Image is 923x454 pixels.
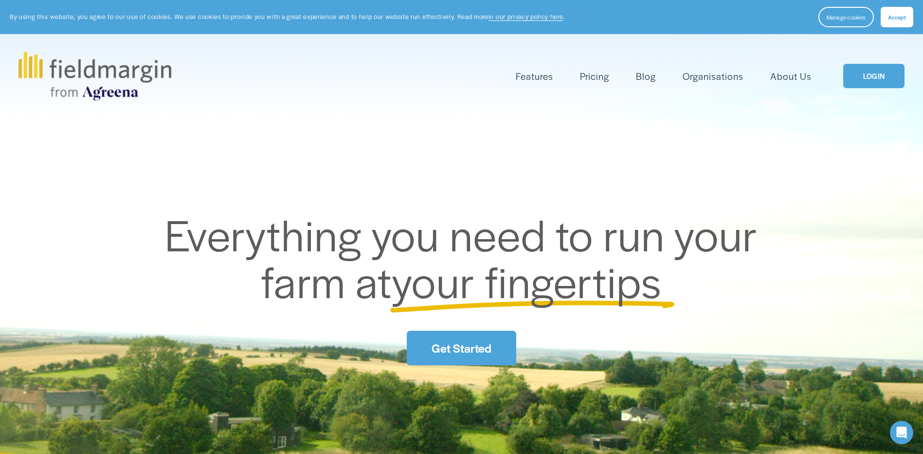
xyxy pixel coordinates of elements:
a: LOGIN [843,64,905,89]
a: About Us [770,68,812,84]
p: By using this website, you agree to our use of cookies. We use cookies to provide you with a grea... [10,12,565,21]
span: your fingertips [392,250,662,311]
button: Manage cookies [818,7,874,27]
a: in our privacy policy here [489,12,563,21]
span: Manage cookies [827,13,866,21]
a: Get Started [407,331,516,365]
a: Pricing [580,68,609,84]
a: folder dropdown [516,68,553,84]
a: Organisations [683,68,743,84]
a: Blog [636,68,656,84]
span: Everything you need to run your farm at [165,203,768,311]
span: Features [516,69,553,83]
img: fieldmargin.com [18,52,171,100]
div: Open Intercom Messenger [890,421,913,444]
span: Accept [888,13,906,21]
button: Accept [881,7,913,27]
